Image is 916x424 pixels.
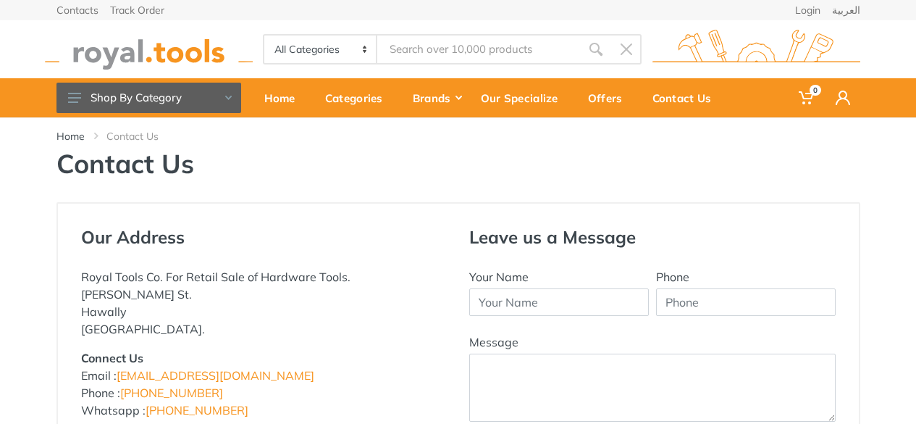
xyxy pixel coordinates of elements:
[56,129,85,144] a: Home
[469,288,649,316] input: Your Name
[810,85,821,96] span: 0
[315,78,403,117] a: Categories
[110,5,164,15] a: Track Order
[789,78,825,117] a: 0
[315,83,403,113] div: Categories
[656,288,836,316] input: Phone
[832,5,860,15] a: العربية
[56,5,98,15] a: Contacts
[642,83,731,113] div: Contact Us
[656,268,689,286] label: Phone
[117,368,314,383] a: [EMAIL_ADDRESS][DOMAIN_NAME]
[652,30,860,70] img: royal.tools Logo
[81,349,448,419] p: Email : Phone : Whatsapp :
[469,333,518,351] label: Message
[106,129,180,144] li: Contact Us
[45,30,253,70] img: royal.tools Logo
[578,83,642,113] div: Offers
[56,129,860,144] nav: breadcrumb
[403,83,471,113] div: Brands
[469,268,529,286] label: Your Name
[471,83,578,113] div: Our Specialize
[81,351,143,365] strong: Connect Us
[56,83,241,113] button: Shop By Category
[120,386,223,400] a: [PHONE_NUMBER]
[254,78,315,117] a: Home
[81,227,448,248] h4: Our Address
[377,34,580,65] input: Site search
[642,78,731,117] a: Contact Us
[264,36,378,63] select: Category
[795,5,820,15] a: Login
[56,148,860,179] h1: Contact Us
[578,78,642,117] a: Offers
[471,78,578,117] a: Our Specialize
[81,268,448,338] p: Royal Tools Co. For Retail Sale of Hardware Tools. [PERSON_NAME] St. Hawally [GEOGRAPHIC_DATA].
[254,83,315,113] div: Home
[146,403,248,417] a: [PHONE_NUMBER]
[469,227,836,248] h4: Leave us a Message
